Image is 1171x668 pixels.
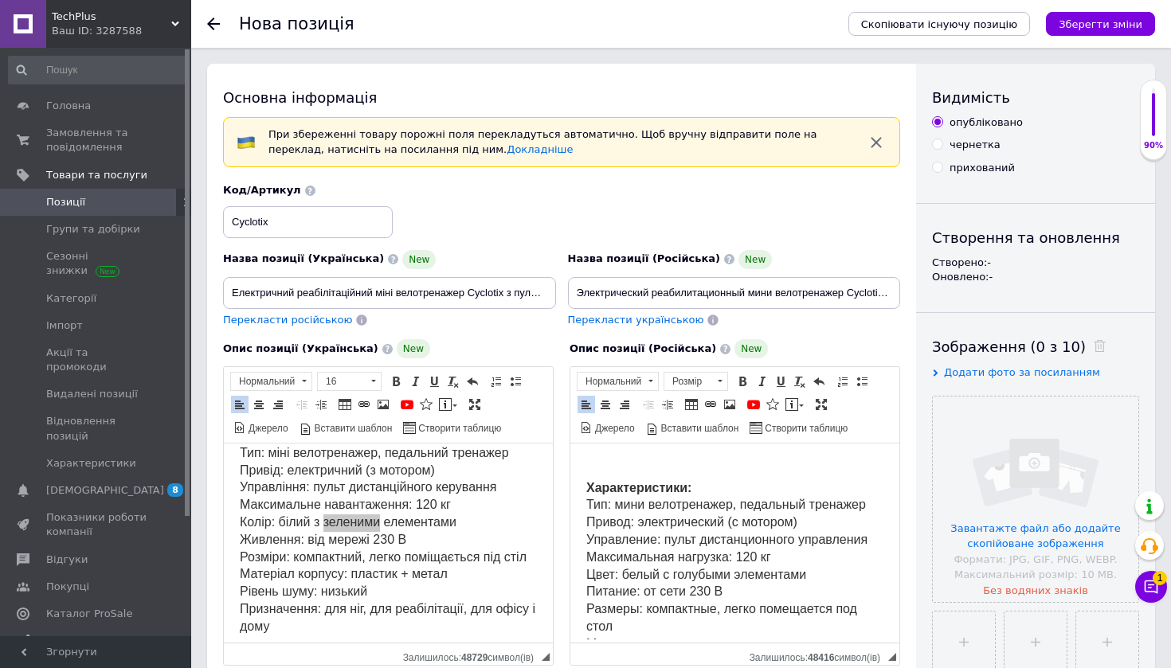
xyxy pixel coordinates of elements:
[239,14,354,33] h1: Нова позиція
[231,419,291,436] a: Джерело
[297,419,395,436] a: Вставити шаблон
[644,419,742,436] a: Вставити шаблон
[507,143,573,155] a: Докладніше
[853,373,871,390] a: Вставити/видалити маркований список
[312,396,330,413] a: Збільшити відступ
[1153,566,1167,580] span: 1
[578,373,643,390] span: Нормальний
[659,396,676,413] a: Збільшити відступ
[466,396,484,413] a: Максимізувати
[464,373,481,390] a: Повернути (⌘+Z)
[437,396,460,413] a: Вставити повідомлення
[702,396,719,413] a: Вставити/Редагувати посилання (⌘+L)
[250,396,268,413] a: По центру
[46,126,147,154] span: Замовлення та повідомлення
[783,396,806,413] a: Вставити повідомлення
[772,373,789,390] a: Підкреслений (⌘+U)
[568,252,721,264] span: Назва позиції (Російська)
[747,419,850,436] a: Створити таблицю
[616,396,633,413] a: По правому краю
[753,373,770,390] a: Курсив (⌘+I)
[46,553,88,567] span: Відгуки
[16,41,121,54] strong: Характеристики:
[223,342,378,354] span: Опис позиції (Українська)
[577,372,659,391] a: Нормальний
[223,88,900,107] div: Основна інформація
[46,195,85,209] span: Позиції
[223,252,384,264] span: Назва позиції (Українська)
[293,396,311,413] a: Зменшити відступ
[401,419,503,436] a: Створити таблицю
[640,396,657,413] a: Зменшити відступ
[223,314,352,326] span: Перекласти російською
[932,270,1139,284] div: Оновлено: -
[461,652,488,663] span: 48729
[1141,140,1166,151] div: 90%
[374,396,392,413] a: Зображення
[8,56,188,84] input: Пошук
[237,133,256,152] img: :flag-ua:
[402,250,436,269] span: New
[578,419,637,436] a: Джерело
[355,396,373,413] a: Вставити/Редагувати посилання (⌘+L)
[46,99,91,113] span: Головна
[417,396,435,413] a: Вставити іконку
[224,443,553,643] iframe: Редактор, 30A2A0FE-5913-449E-8215-3203BF082F6B
[317,372,382,391] a: 16
[944,366,1100,378] span: Додати фото за посиланням
[542,653,550,661] span: Потягніть для зміни розмірів
[46,387,138,401] span: Видалені позиції
[762,422,848,436] span: Створити таблицю
[398,396,416,413] a: Додати відео з YouTube
[861,18,1017,30] span: Скопіювати існуючу позицію
[230,372,312,391] a: Нормальний
[834,373,852,390] a: Вставити/видалити нумерований список
[570,440,899,639] iframe: Редактор, 7B200115-DF4B-4B4D-B081-1336BF66DD60
[738,250,772,269] span: New
[932,228,1139,248] div: Створення та оновлення
[268,128,817,155] span: При збереженні товару порожні поля перекладуться автоматично. Щоб вручну відправити поле на перек...
[745,396,762,413] a: Додати відео з YouTube
[46,510,147,539] span: Показники роботи компанії
[246,422,288,436] span: Джерело
[888,653,896,661] span: Потягніть для зміни розмірів
[568,314,704,326] span: Перекласти українською
[46,580,89,594] span: Покупці
[46,483,164,498] span: [DEMOGRAPHIC_DATA]
[416,422,501,436] span: Створити таблицю
[810,373,828,390] a: Повернути (⌘+Z)
[52,10,171,24] span: TechPlus
[223,184,301,196] span: Код/Артикул
[46,222,140,236] span: Групи та добірки
[683,396,700,413] a: Таблиця
[932,88,1139,107] div: Видимість
[16,41,297,263] span: Тип: мини велотренажер, педальный тренажер Привод: электрический (с мотором) Управление: пульт ди...
[750,648,888,663] div: Кiлькiсть символiв
[46,318,83,333] span: Імпорт
[568,277,901,309] input: Наприклад, H&M жіноча сукня зелена 38 розмір вечірня максі з блискітками
[397,339,430,358] span: New
[791,373,809,390] a: Видалити форматування
[593,422,635,436] span: Джерело
[46,168,147,182] span: Товари та послуги
[664,373,712,390] span: Розмір
[223,277,556,309] input: Наприклад, H&M жіноча сукня зелена 38 розмір вечірня максі з блискітками
[1046,12,1155,36] button: Зберегти зміни
[1135,571,1167,603] button: Чат з покупцем1
[46,414,147,443] span: Відновлення позицій
[403,648,542,663] div: Кiлькiсть символiв
[570,342,716,354] span: Опис позиції (Російська)
[318,373,366,390] span: 16
[950,115,1023,130] div: опубліковано
[1059,18,1142,30] i: Зберегти зміни
[950,138,1001,152] div: чернетка
[231,373,296,390] span: Нормальний
[52,24,191,38] div: Ваш ID: 3287588
[406,373,424,390] a: Курсив (⌘+I)
[207,18,220,30] div: Повернутися назад
[167,483,183,497] span: 8
[950,161,1015,175] div: прихований
[387,373,405,390] a: Жирний (⌘+B)
[1140,80,1167,160] div: 90% Якість заповнення
[445,373,462,390] a: Видалити форматування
